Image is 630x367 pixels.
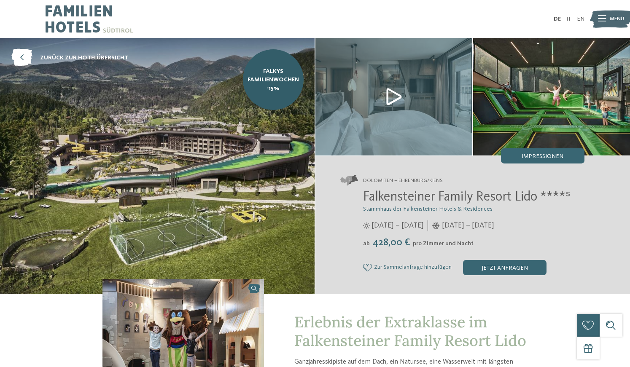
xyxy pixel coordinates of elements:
span: Menü [610,15,624,23]
span: Impressionen [522,153,563,159]
span: Falkensteiner Family Resort Lido ****ˢ [363,190,571,204]
img: Das Familienhotel nahe den Dolomiten mit besonderem Charakter [315,38,472,155]
span: Stammhaus der Falkensteiner Hotels & Residences [363,206,493,212]
a: EN [577,16,584,22]
i: Öffnungszeiten im Sommer [363,222,370,229]
a: IT [566,16,571,22]
img: Das Familienhotel nahe den Dolomiten mit besonderem Charakter [473,38,630,155]
span: Erlebnis der Extraklasse im Falkensteiner Family Resort Lido [294,312,526,350]
a: Falkys Familienwochen -15% [243,49,304,110]
span: ab [363,241,370,246]
i: Öffnungszeiten im Winter [432,222,440,229]
span: Dolomiten – Ehrenburg/Kiens [363,177,443,185]
span: [DATE] – [DATE] [372,220,424,231]
span: [DATE] – [DATE] [442,220,494,231]
span: pro Zimmer und Nacht [413,241,474,246]
span: zurück zur Hotelübersicht [40,54,128,62]
span: 428,00 € [371,238,412,248]
span: Zur Sammelanfrage hinzufügen [374,264,452,271]
a: zurück zur Hotelübersicht [11,49,128,67]
a: DE [554,16,561,22]
span: Falkys Familienwochen -15% [248,67,299,92]
div: jetzt anfragen [463,260,547,275]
